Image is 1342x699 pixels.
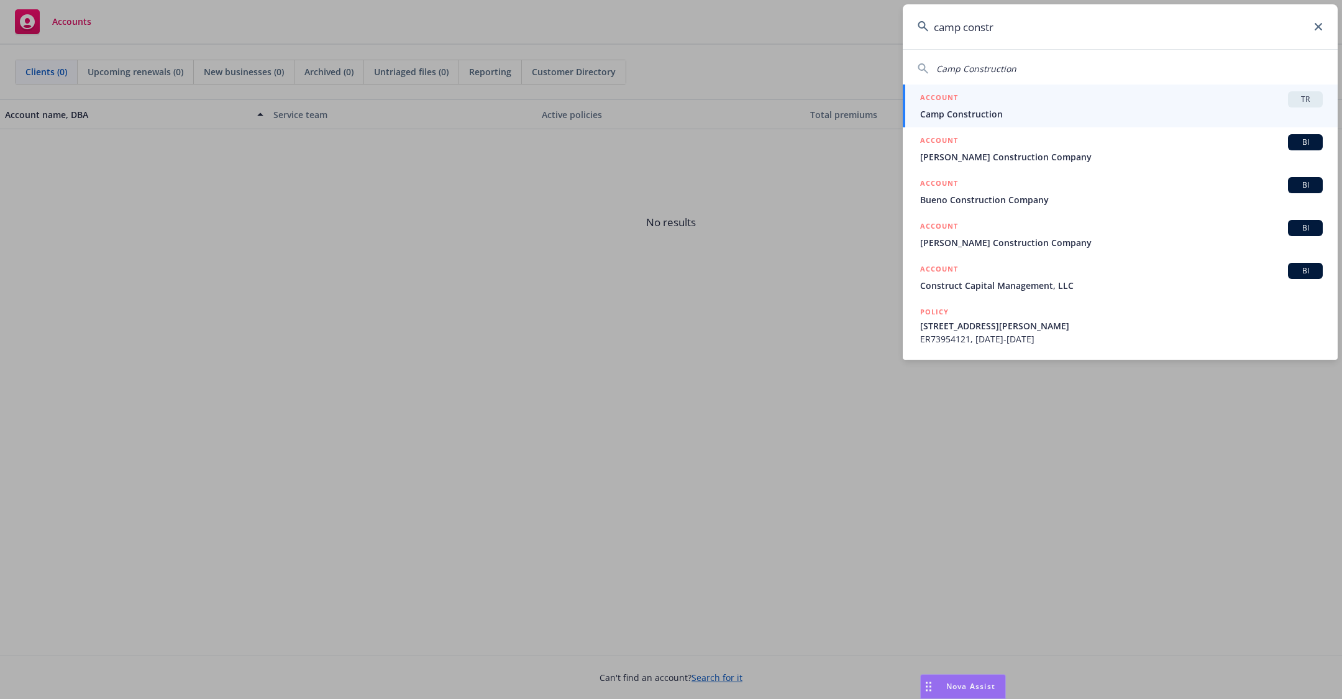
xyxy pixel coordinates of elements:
h5: ACCOUNT [920,91,958,106]
div: Drag to move [921,675,936,698]
span: BI [1293,180,1318,191]
a: POLICY[STREET_ADDRESS][PERSON_NAME]ER73954121, [DATE]-[DATE] [903,299,1338,352]
span: Camp Construction [920,107,1323,121]
h5: ACCOUNT [920,263,958,278]
a: ACCOUNTBI[PERSON_NAME] Construction Company [903,127,1338,170]
span: BI [1293,222,1318,234]
span: Construct Capital Management, LLC [920,279,1323,292]
button: Nova Assist [920,674,1006,699]
span: [PERSON_NAME] Construction Company [920,150,1323,163]
input: Search... [903,4,1338,49]
span: BI [1293,137,1318,148]
span: ER73954121, [DATE]-[DATE] [920,332,1323,345]
span: Bueno Construction Company [920,193,1323,206]
span: Camp Construction [936,63,1016,75]
a: ACCOUNTBI[PERSON_NAME] Construction Company [903,213,1338,256]
h5: ACCOUNT [920,177,958,192]
span: Nova Assist [946,681,995,692]
h5: POLICY [920,306,949,318]
h5: ACCOUNT [920,134,958,149]
a: ACCOUNTTRCamp Construction [903,85,1338,127]
a: ACCOUNTBIConstruct Capital Management, LLC [903,256,1338,299]
span: TR [1293,94,1318,105]
span: [STREET_ADDRESS][PERSON_NAME] [920,319,1323,332]
a: ACCOUNTBIBueno Construction Company [903,170,1338,213]
span: [PERSON_NAME] Construction Company [920,236,1323,249]
h5: ACCOUNT [920,220,958,235]
span: BI [1293,265,1318,276]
